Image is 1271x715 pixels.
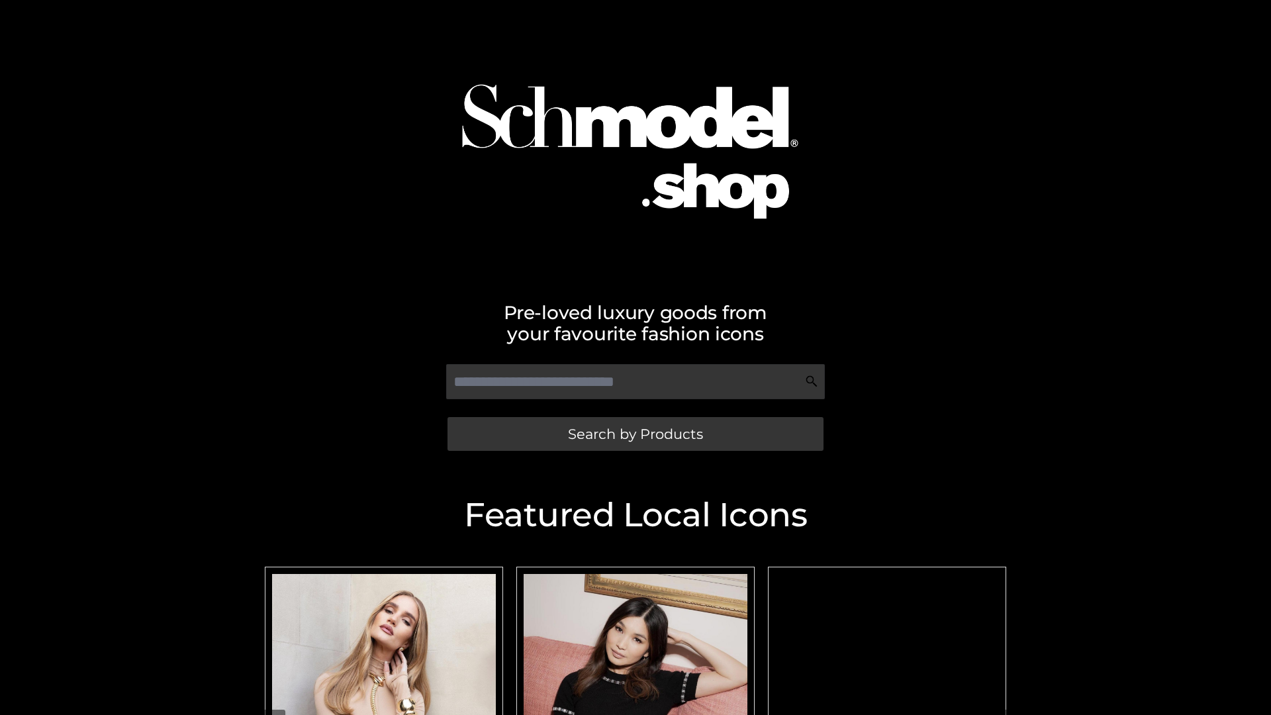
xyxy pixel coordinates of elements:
[258,302,1013,344] h2: Pre-loved luxury goods from your favourite fashion icons
[568,427,703,441] span: Search by Products
[805,375,818,388] img: Search Icon
[447,417,824,451] a: Search by Products
[258,499,1013,532] h2: Featured Local Icons​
